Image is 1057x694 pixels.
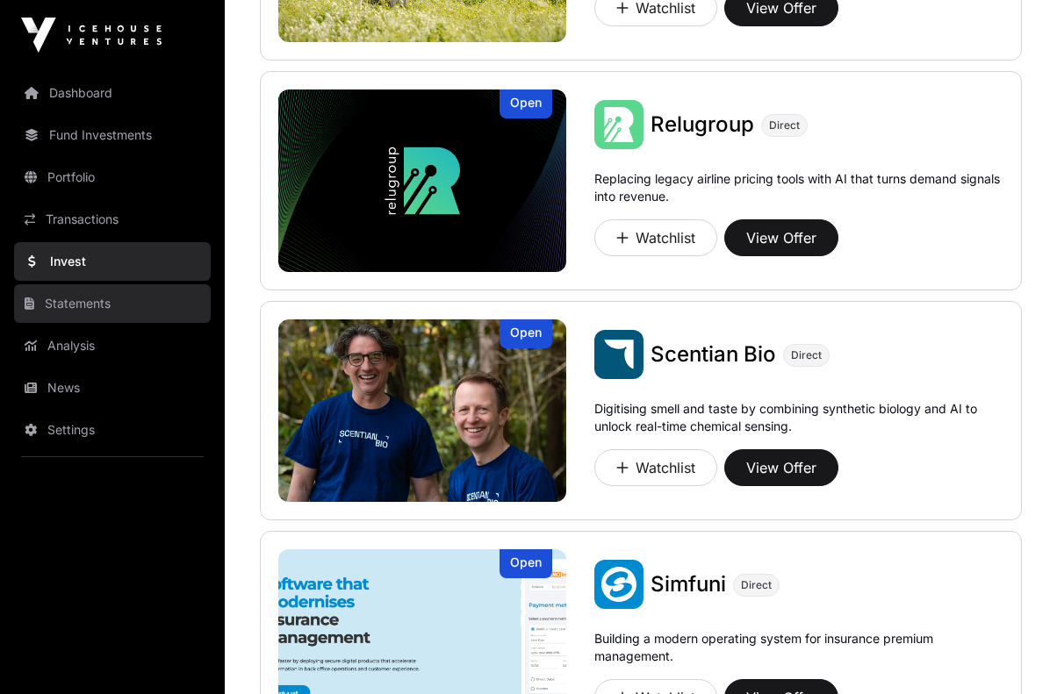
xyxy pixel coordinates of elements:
a: Invest [14,242,211,281]
img: Icehouse Ventures Logo [21,18,162,53]
a: News [14,368,211,407]
button: Watchlist [594,449,717,486]
a: Fund Investments [14,116,211,154]
a: Dashboard [14,74,211,112]
button: Watchlist [594,219,717,256]
a: Portfolio [14,158,211,197]
span: Direct [791,348,822,362]
div: Open [500,89,552,118]
img: Simfuni [594,560,644,609]
a: Analysis [14,326,211,365]
span: Scentian Bio [651,341,776,367]
a: Scentian Bio [651,340,776,368]
a: Simfuni [651,570,726,598]
img: Relugroup [278,89,566,272]
span: Direct [769,118,800,132]
a: Statements [14,284,211,323]
button: View Offer [724,449,838,486]
div: Open [500,549,552,578]
img: Scentian Bio [278,319,566,502]
iframe: Chat Widget [969,610,1057,694]
p: Building a modern operating system for insurance premium management. [594,630,1003,672]
span: Relugroup [651,111,754,137]
div: Open [500,319,552,348]
a: Relugroup [651,111,754,139]
img: Scentian Bio [594,330,644,379]
a: RelugroupOpen [278,89,566,272]
a: Settings [14,411,211,449]
span: Simfuni [651,571,726,597]
button: View Offer [724,219,838,256]
img: Relugroup [594,100,644,149]
p: Digitising smell and taste by combining synthetic biology and AI to unlock real-time chemical sen... [594,400,1003,442]
span: Direct [741,578,772,592]
a: Scentian BioOpen [278,319,566,502]
p: Replacing legacy airline pricing tools with AI that turns demand signals into revenue. [594,170,1003,212]
a: Transactions [14,200,211,239]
